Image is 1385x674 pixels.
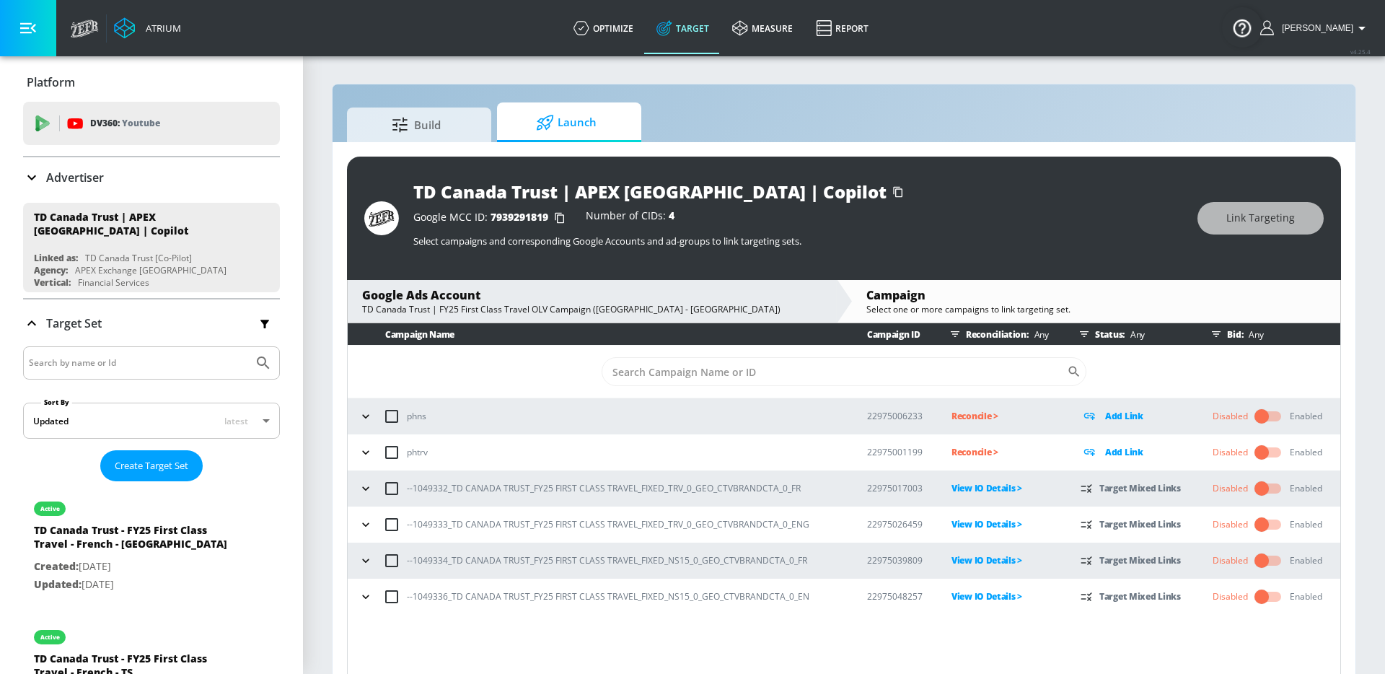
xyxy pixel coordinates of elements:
[562,2,645,54] a: optimize
[1243,327,1263,342] p: Any
[34,577,82,591] span: Updated:
[122,115,160,131] p: Youtube
[867,445,928,460] p: 22975001199
[46,315,102,331] p: Target Set
[491,210,548,224] span: 7939291819
[1099,588,1181,605] p: Target Mixed Links
[348,280,836,323] div: Google Ads AccountTD Canada Trust | FY25 First Class Travel OLV Campaign ([GEOGRAPHIC_DATA] - [GE...
[33,415,69,427] div: Updated
[34,576,236,594] p: [DATE]
[27,74,75,90] p: Platform
[34,523,236,558] div: TD Canada Trust - FY25 First Class Travel - French - [GEOGRAPHIC_DATA]
[34,559,79,573] span: Created:
[1081,444,1190,460] div: Add Link
[1213,446,1248,459] div: Disabled
[413,235,1183,248] p: Select campaigns and corresponding Google Accounts and ad-groups to link targeting sets.
[1099,516,1181,533] p: Target Mixed Links
[1213,554,1248,567] div: Disabled
[75,264,227,276] div: APEX Exchange [GEOGRAPHIC_DATA]
[721,2,804,54] a: measure
[34,252,78,264] div: Linked as:
[34,276,71,289] div: Vertical:
[23,62,280,102] div: Platform
[951,444,1058,460] p: Reconcile >
[1290,554,1322,567] div: Enabled
[1222,7,1262,48] button: Open Resource Center
[866,303,1326,315] div: Select one or more campaigns to link targeting set.
[140,22,181,35] div: Atrium
[29,354,247,372] input: Search by name or Id
[645,2,721,54] a: Target
[1276,23,1353,33] span: login as: anthony.rios@zefr.com
[114,17,181,39] a: Atrium
[867,481,928,496] p: 22975017003
[23,299,280,347] div: Target Set
[85,252,192,264] div: TD Canada Trust [Co-Pilot]
[1290,590,1322,603] div: Enabled
[23,203,280,292] div: TD Canada Trust | APEX [GEOGRAPHIC_DATA] | CopilotLinked as:TD Canada Trust [Co-Pilot]Agency:APEX...
[511,105,621,140] span: Launch
[1290,446,1322,459] div: Enabled
[413,211,571,225] div: Google MCC ID:
[951,480,1058,496] p: View IO Details >
[1099,480,1181,496] p: Target Mixed Links
[1081,408,1190,424] div: Add Link
[23,102,280,145] div: DV360: Youtube
[407,517,809,532] p: --1049333_TD CANADA TRUST_FY25 FIRST CLASS TRAVEL_FIXED_TRV_0_GEO_CTVBRANDCTA_0_ENG
[90,115,160,131] p: DV360:
[407,553,807,568] p: --1049334_TD CANADA TRUST_FY25 FIRST CLASS TRAVEL_FIXED_NS15_0_GEO_CTVBRANDCTA_0_FR
[348,323,844,346] th: Campaign Name
[867,589,928,604] p: 22975048257
[586,211,674,225] div: Number of CIDs:
[362,287,822,303] div: Google Ads Account
[867,517,928,532] p: 22975026459
[1350,48,1371,56] span: v 4.25.4
[1260,19,1371,37] button: [PERSON_NAME]
[1290,482,1322,495] div: Enabled
[844,323,928,346] th: Campaign ID
[1125,327,1145,342] p: Any
[951,516,1058,533] p: View IO Details >
[34,210,256,237] div: TD Canada Trust | APEX [GEOGRAPHIC_DATA] | Copilot
[867,408,928,424] p: 22975006233
[41,398,72,407] label: Sort By
[407,481,801,496] p: --1049332_TD CANADA TRUST_FY25 FIRST CLASS TRAVEL_FIXED_TRV_0_GEO_CTVBRANDCTA_0_FR
[602,357,1086,386] div: Search CID Name or Number
[1099,552,1181,569] p: Target Mixed Links
[951,408,1058,424] p: Reconcile >
[1290,410,1322,423] div: Enabled
[361,108,471,142] span: Build
[1213,590,1248,603] div: Disabled
[1213,410,1248,423] div: Disabled
[1073,323,1190,345] div: Status:
[944,323,1058,345] div: Reconciliation:
[46,170,104,185] p: Advertiser
[407,408,426,424] p: phns
[413,180,887,203] div: TD Canada Trust | APEX [GEOGRAPHIC_DATA] | Copilot
[1029,327,1049,342] p: Any
[867,553,928,568] p: 22975039809
[951,552,1058,569] div: View IO Details >
[1213,518,1248,531] div: Disabled
[407,589,809,604] p: --1049336_TD CANADA TRUST_FY25 FIRST CLASS TRAVEL_FIXED_NS15_0_GEO_CTVBRANDCTA_0_EN
[115,458,188,474] span: Create Target Set
[866,287,1326,303] div: Campaign
[34,558,236,576] p: [DATE]
[1105,444,1143,460] p: Add Link
[78,276,149,289] div: Financial Services
[362,303,822,315] div: TD Canada Trust | FY25 First Class Travel OLV Campaign ([GEOGRAPHIC_DATA] - [GEOGRAPHIC_DATA])
[1213,482,1248,495] div: Disabled
[951,588,1058,605] p: View IO Details >
[23,157,280,198] div: Advertiser
[1205,323,1333,345] div: Bid:
[224,415,248,427] span: latest
[669,209,674,222] span: 4
[23,487,280,604] div: activeTD Canada Trust - FY25 First Class Travel - French - [GEOGRAPHIC_DATA]Created:[DATE]Updated...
